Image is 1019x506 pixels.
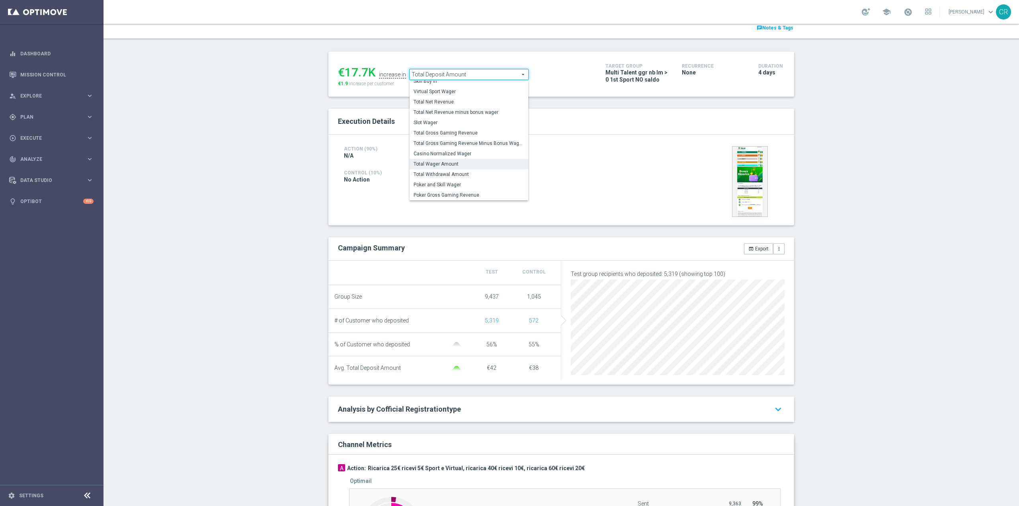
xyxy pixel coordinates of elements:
a: Optibot [20,191,83,212]
div: Dashboard [9,43,94,64]
span: Slot Wager [414,119,524,126]
span: 1,045 [527,293,541,300]
span: Skill Buy In [414,78,524,84]
div: €17.7K [338,65,376,80]
span: Analysis by Cofficial Registrationtype [338,405,461,413]
div: CR [996,4,1011,20]
span: keyboard_arrow_down [986,8,995,16]
span: Test [486,269,498,275]
h3: Ricarica 25€ ricevi 5€ Sport e Virtual, ricarica 40€ ricevi 10€, ricarica 60€ ricevi 20€ [368,465,585,472]
button: Mission Control [9,72,94,78]
span: increase per customer [349,81,394,86]
h2: Campaign Summary [338,244,405,252]
button: open_in_browser Export [744,243,773,254]
a: chatNotes & Tags [756,23,794,32]
span: Group Size [334,293,362,300]
button: play_circle_outline Execute keyboard_arrow_right [9,135,94,141]
img: gaussianGreen.svg [449,366,465,371]
h4: Duration [758,63,785,69]
h4: Target Group [605,63,670,69]
a: Mission Control [20,64,94,85]
i: track_changes [9,156,16,163]
span: Poker Gross Gaming Revenue [414,192,524,198]
span: school [882,8,891,16]
i: open_in_browser [748,246,754,252]
span: Virtual Sport Wager [414,88,524,95]
i: keyboard_arrow_right [86,113,94,121]
button: Data Studio keyboard_arrow_right [9,177,94,184]
span: Total Wager Amount [414,161,524,167]
span: Show unique customers [485,317,499,324]
span: Analyze [20,157,86,162]
h4: Recurrence [682,63,746,69]
i: keyboard_arrow_right [86,92,94,100]
a: Dashboard [20,43,94,64]
p: Test group recipients who deposited: 5,319 (showing top 100) [571,270,785,277]
i: keyboard_arrow_right [86,134,94,142]
div: Optibot [9,191,94,212]
div: increase in [379,71,406,78]
button: more_vert [773,243,785,254]
div: Mission Control [9,64,94,85]
a: Analysis by Cofficial Registrationtype keyboard_arrow_down [338,404,785,414]
i: more_vert [776,246,782,252]
span: Control [522,269,546,275]
div: A [338,464,345,471]
i: keyboard_arrow_right [86,155,94,163]
div: Explore [9,92,86,100]
div: Analyze [9,156,86,163]
button: person_search Explore keyboard_arrow_right [9,93,94,99]
div: Execute [9,135,86,142]
h3: Action: [347,465,366,472]
a: [PERSON_NAME]keyboard_arrow_down [948,6,996,18]
div: +10 [83,199,94,204]
span: # of Customer who deposited [334,317,409,324]
h4: Control (10%) [344,170,630,176]
span: Poker and Skill Wager [414,182,524,188]
span: No Action [344,176,370,183]
span: Casino Normalized Wager [414,150,524,157]
div: Plan [9,113,86,121]
i: keyboard_arrow_down [772,402,785,416]
h4: Action (90%) [344,146,406,152]
span: 55% [529,341,539,348]
img: gaussianGrey.svg [449,342,465,347]
i: equalizer [9,50,16,57]
div: Data Studio [9,177,86,184]
span: 4 days [758,69,775,76]
span: Explore [20,94,86,98]
span: Total Gross Gaming Revenue [414,130,524,136]
i: keyboard_arrow_right [86,176,94,184]
span: Total Withdrawal Amount [414,171,524,178]
div: Channel Metrics [338,439,789,449]
span: Show unique customers [529,317,539,324]
span: Execution Details [338,117,395,125]
button: gps_fixed Plan keyboard_arrow_right [9,114,94,120]
span: % of Customer who deposited [334,341,410,348]
span: N/A [344,152,353,159]
span: €38 [529,365,539,371]
span: 9,437 [485,293,499,300]
i: settings [8,492,15,499]
span: Multi Talent ggr nb lm > 0 1st Sport NO saldo [605,69,670,83]
i: play_circle_outline [9,135,16,142]
span: Total Net Revenue minus bonus wager [414,109,524,115]
span: Plan [20,115,86,119]
span: Total Net Revenue [414,99,524,105]
i: gps_fixed [9,113,16,121]
button: equalizer Dashboard [9,51,94,57]
h2: Channel Metrics [338,440,392,449]
button: lightbulb Optibot +10 [9,198,94,205]
button: track_changes Analyze keyboard_arrow_right [9,156,94,162]
span: Avg. Total Deposit Amount [334,365,401,371]
span: Data Studio [20,178,86,183]
img: 35589.jpeg [732,146,768,217]
h5: Optimail [350,478,372,484]
span: 56% [486,341,497,348]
